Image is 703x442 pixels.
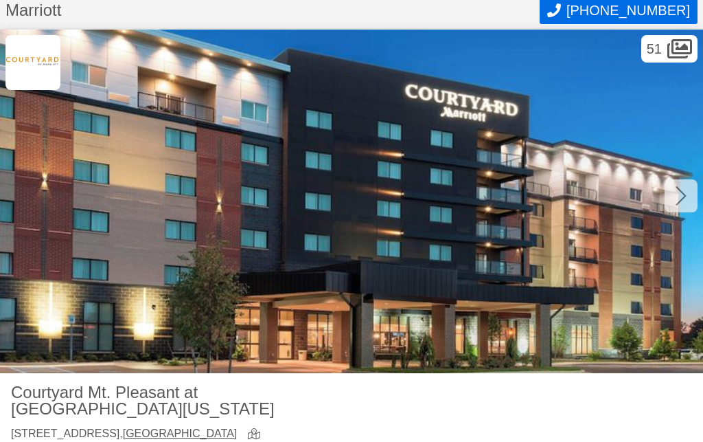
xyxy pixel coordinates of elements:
[11,384,341,417] h2: Courtyard Mt. Pleasant at [GEOGRAPHIC_DATA][US_STATE]
[248,428,266,441] a: view map
[11,428,237,441] div: [STREET_ADDRESS],
[566,3,690,19] span: [PHONE_NUMBER]
[5,35,60,90] img: Marriott
[641,35,698,63] div: 51
[5,2,540,19] h1: Marriott
[123,428,238,439] a: [GEOGRAPHIC_DATA]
